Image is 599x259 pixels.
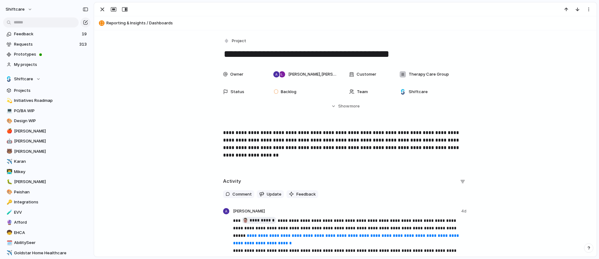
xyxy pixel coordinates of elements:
[222,37,248,46] button: Project
[230,71,243,77] span: Owner
[14,62,88,68] span: My projects
[3,187,90,197] a: 🎨Peishan
[6,97,12,104] button: 💫
[232,38,246,44] span: Project
[7,239,11,247] div: 🗓️
[232,191,252,197] span: Comment
[3,228,90,237] div: 🧒EHCA
[14,51,88,57] span: Prototypes
[14,128,88,134] span: [PERSON_NAME]
[3,157,90,166] a: ✈️Karan
[7,107,11,114] div: 💻
[3,197,90,207] a: 🔑Integrations
[7,97,11,104] div: 💫
[6,138,12,144] button: 🤖
[6,158,12,165] button: ✈️
[3,60,90,69] a: My projects
[7,178,11,186] div: 🐛
[6,179,12,185] button: 🐛
[257,190,284,198] button: Update
[3,248,90,258] a: ✈️Goldstar Home Healthcare
[14,148,88,155] span: [PERSON_NAME]
[14,250,88,256] span: Goldstar Home Healthcare
[14,76,33,82] span: Shiftcare
[14,138,88,144] span: [PERSON_NAME]
[14,41,77,47] span: Requests
[288,71,336,77] span: [PERSON_NAME] , [PERSON_NAME]
[3,218,90,227] a: 🔮Afford
[3,86,90,95] a: Projects
[6,230,12,236] button: 🧒
[286,190,318,198] button: Feedback
[7,168,11,175] div: 👨‍💻
[3,116,90,126] a: 🎨Design WIP
[14,240,88,246] span: AbilitySeer
[223,178,241,185] h2: Activity
[3,4,36,14] button: shiftcare
[7,219,11,226] div: 🔮
[14,118,88,124] span: Design WIP
[3,106,90,116] a: 💻PO/BA WIP
[357,89,368,95] span: Team
[3,127,90,136] a: 🍎[PERSON_NAME]
[6,118,12,124] button: 🎨
[350,103,360,109] span: more
[7,229,11,236] div: 🧒
[7,138,11,145] div: 🤖
[14,31,80,37] span: Feedback
[3,167,90,177] a: 👨‍💻Mikey
[233,208,265,214] span: [PERSON_NAME]
[7,249,11,257] div: ✈️
[6,6,25,12] span: shiftcare
[281,89,296,95] span: Backlog
[14,158,88,165] span: Karan
[14,108,88,114] span: PO/BA WIP
[14,179,88,185] span: [PERSON_NAME]
[3,208,90,217] a: 🧪EVV
[223,101,468,112] button: Showmore
[14,97,88,104] span: Initiatives Roadmap
[3,137,90,146] a: 🤖[PERSON_NAME]
[3,40,90,49] a: Requests313
[14,169,88,175] span: Mikey
[6,189,12,195] button: 🎨
[6,169,12,175] button: 👨‍💻
[3,50,90,59] a: Prototypes
[409,89,428,95] span: Shiftcare
[7,199,11,206] div: 🔑
[296,191,316,197] span: Feedback
[14,219,88,226] span: Afford
[3,238,90,247] a: 🗓️AbilitySeer
[223,190,254,198] button: Comment
[14,87,88,94] span: Projects
[3,96,90,105] div: 💫Initiatives Roadmap
[14,209,88,216] span: EVV
[267,191,281,197] span: Update
[14,189,88,195] span: Peishan
[357,71,376,77] span: Customer
[6,250,12,256] button: ✈️
[3,177,90,187] a: 🐛[PERSON_NAME]
[82,31,88,37] span: 19
[6,240,12,246] button: 🗓️
[97,18,594,28] button: Reporting & Insights / Dashboards
[461,208,468,216] span: 4d
[231,89,244,95] span: Status
[3,74,90,84] button: Shiftcare
[7,127,11,135] div: 🍎
[6,108,12,114] button: 💻
[14,199,88,205] span: Integrations
[6,209,12,216] button: 🧪
[3,147,90,156] div: 🐻[PERSON_NAME]
[79,41,88,47] span: 313
[7,209,11,216] div: 🧪
[6,148,12,155] button: 🐻
[3,29,90,39] a: Feedback19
